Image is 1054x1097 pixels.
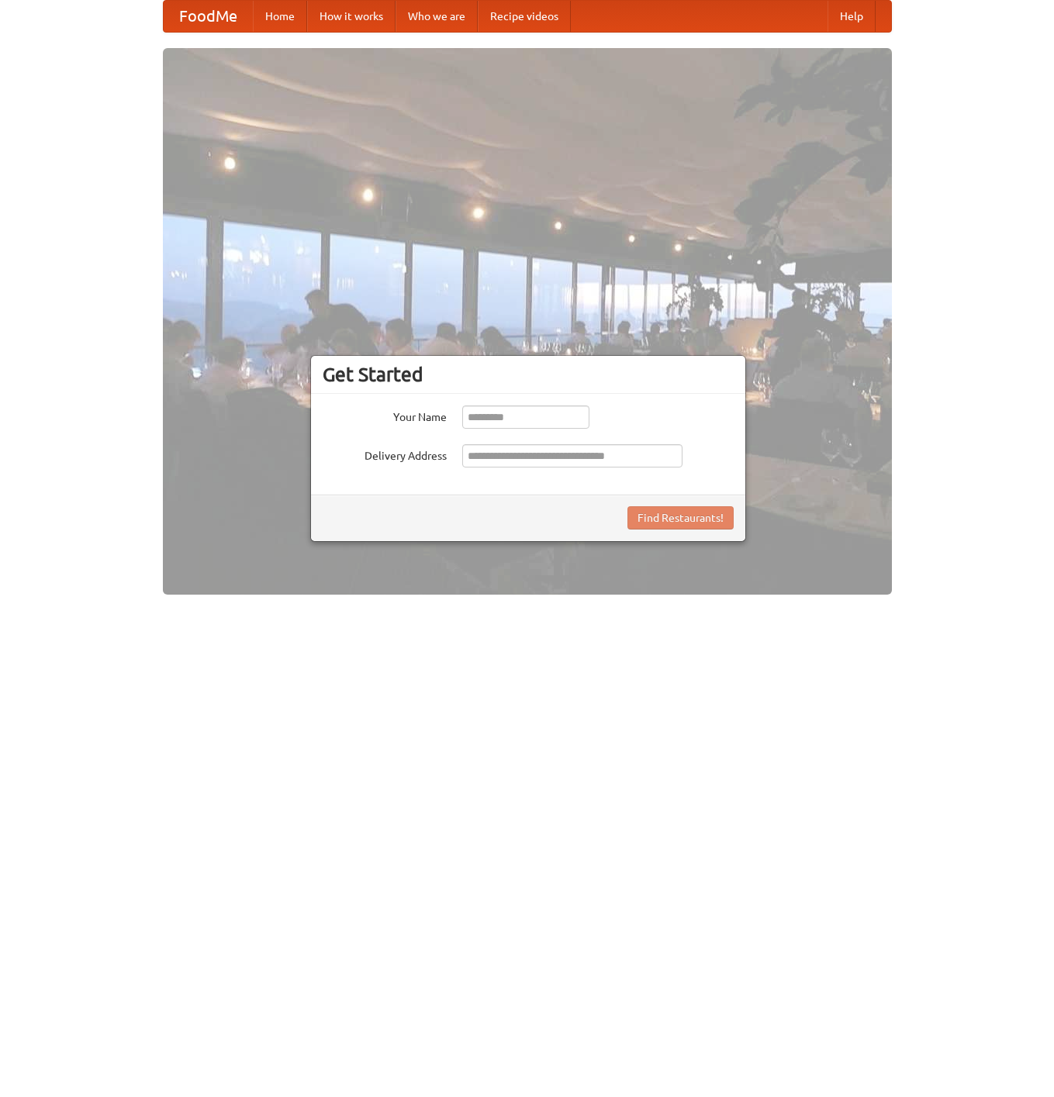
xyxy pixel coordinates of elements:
[396,1,478,32] a: Who we are
[323,363,734,386] h3: Get Started
[253,1,307,32] a: Home
[478,1,571,32] a: Recipe videos
[323,405,447,425] label: Your Name
[828,1,876,32] a: Help
[164,1,253,32] a: FoodMe
[323,444,447,464] label: Delivery Address
[627,506,734,530] button: Find Restaurants!
[307,1,396,32] a: How it works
